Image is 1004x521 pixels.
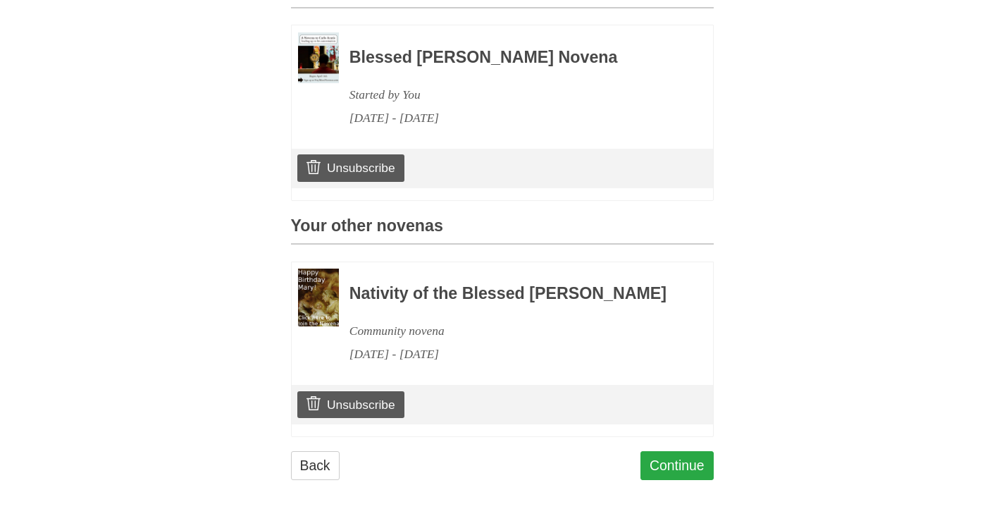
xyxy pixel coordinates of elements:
div: [DATE] - [DATE] [349,106,675,130]
div: Community novena [349,319,675,343]
div: Started by You [349,83,675,106]
div: [DATE] - [DATE] [349,343,675,366]
img: Novena image [298,32,339,84]
a: Back [291,451,340,480]
h3: Blessed [PERSON_NAME] Novena [349,49,675,67]
a: Continue [640,451,714,480]
a: Unsubscribe [297,391,404,418]
a: Unsubscribe [297,154,404,181]
h3: Your other novenas [291,217,714,245]
h3: Nativity of the Blessed [PERSON_NAME] [349,285,675,303]
img: Novena image [298,269,339,326]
